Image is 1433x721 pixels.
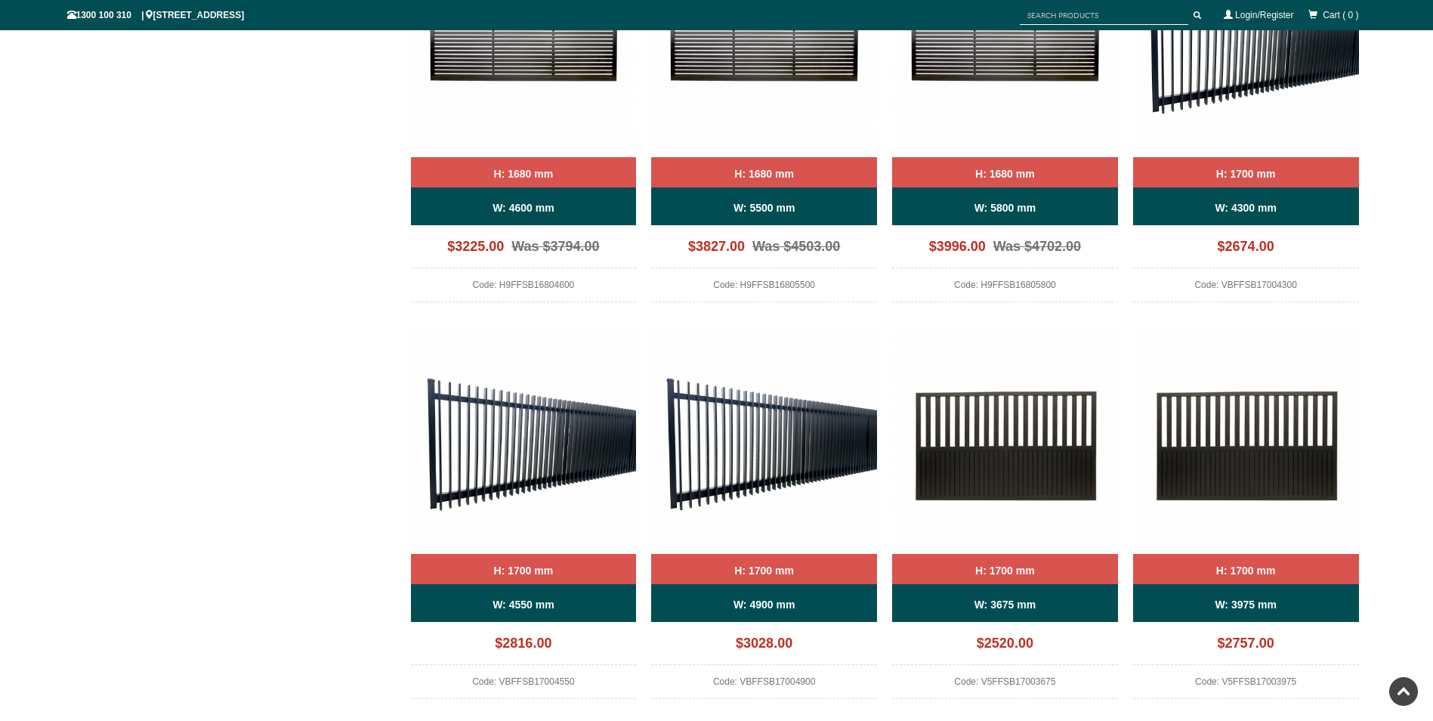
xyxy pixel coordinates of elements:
b: W: 5500 mm [733,202,795,214]
span: Was $3794.00 [504,239,599,254]
img: V5FFSB - Flat Top (Partial Privacy approx.50%) - Single Aluminium Driveway Gate - Single Sliding ... [892,328,1118,554]
div: Code: H9FFSB16804600 [411,276,637,302]
b: W: 4900 mm [733,599,795,611]
input: SEARCH PRODUCTS [1020,6,1188,25]
b: H: 1700 mm [734,565,794,577]
b: W: 3675 mm [974,599,1036,611]
b: W: 4550 mm [493,599,554,611]
div: Code: VBFFSB17004300 [1133,276,1359,302]
b: W: 4600 mm [493,202,554,214]
div: $2674.00 [1133,233,1359,268]
iframe: LiveChat chat widget [1131,317,1433,668]
div: $3827.00 [651,233,877,268]
b: W: 4300 mm [1215,202,1276,214]
a: V5FFSB - Flat Top (Partial Privacy approx.50%) - Single Aluminium Driveway Gate - Single Sliding ... [892,328,1118,699]
span: Was $4702.00 [986,239,1081,254]
b: H: 1680 mm [494,168,554,180]
img: VBFFSB - Ready to Install Fully Welded 65x16mm Vertical Blade - Aluminium Sliding Driveway Gate -... [651,328,877,554]
b: H: 1700 mm [1216,168,1276,180]
div: $3028.00 [651,630,877,665]
div: Code: V5FFSB17003975 [1133,673,1359,699]
span: Cart ( 0 ) [1323,10,1358,20]
span: 1300 100 310 | [STREET_ADDRESS] [67,10,245,20]
div: Code: H9FFSB16805500 [651,276,877,302]
b: H: 1700 mm [494,565,554,577]
div: $3996.00 [892,233,1118,268]
b: W: 5800 mm [974,202,1036,214]
span: Was $4503.00 [745,239,840,254]
a: VBFFSB - Ready to Install Fully Welded 65x16mm Vertical Blade - Aluminium Sliding Driveway Gate -... [411,328,637,699]
a: VBFFSB - Ready to Install Fully Welded 65x16mm Vertical Blade - Aluminium Sliding Driveway Gate -... [651,328,877,699]
div: Code: V5FFSB17003675 [892,673,1118,699]
div: Code: H9FFSB16805800 [892,276,1118,302]
div: $3225.00 [411,233,637,268]
div: $2520.00 [892,630,1118,665]
b: H: 1700 mm [975,565,1035,577]
div: Code: VBFFSB17004550 [411,673,637,699]
a: Login/Register [1235,10,1293,20]
div: $2816.00 [411,630,637,665]
img: VBFFSB - Ready to Install Fully Welded 65x16mm Vertical Blade - Aluminium Sliding Driveway Gate -... [411,328,637,554]
b: H: 1680 mm [975,168,1035,180]
b: H: 1680 mm [734,168,794,180]
div: Code: VBFFSB17004900 [651,673,877,699]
